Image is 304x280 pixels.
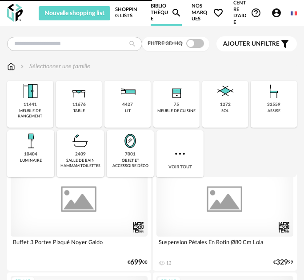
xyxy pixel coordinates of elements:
[223,41,260,47] span: Ajouter un
[122,102,133,108] div: 4427
[7,62,15,71] img: svg+xml;base64,PHN2ZyB3aWR0aD0iMTYiIGhlaWdodD0iMTciIHZpZXdCb3g9IjAgMCAxNiAxNyIgZmlsbD0ibm9uZSIgeG...
[263,81,284,102] img: Assise.png
[128,260,148,265] div: € 00
[109,158,151,168] div: objet et accessoire déco
[220,102,231,108] div: 1272
[271,8,286,18] span: Account Circle icon
[24,102,37,108] div: 11441
[268,109,280,113] div: assise
[273,260,293,265] div: € 99
[125,109,131,113] div: lit
[20,81,41,102] img: Meuble%20de%20rangement.png
[173,147,187,161] img: more.7b13dc1.svg
[153,156,297,271] a: 3D HQ Suspension Pétales En Rotin Ø80 Cm Lola 13 €32999
[19,62,26,71] img: svg+xml;base64,PHN2ZyB3aWR0aD0iMTYiIGhlaWdodD0iMTYiIHZpZXdCb3g9IjAgMCAxNiAxNiIgZmlsbD0ibm9uZSIgeG...
[72,102,86,108] div: 11676
[216,36,297,51] button: Ajouter unfiltre Filter icon
[20,130,41,152] img: Luminaire.png
[171,8,182,18] span: Magnify icon
[276,260,288,265] span: 329
[70,130,91,152] img: Salle%20de%20bain.png
[20,158,42,163] div: luminaire
[130,260,142,265] span: 699
[24,152,37,157] div: 10404
[271,8,282,18] span: Account Circle icon
[267,102,280,108] div: 33559
[156,130,204,177] div: Voir tout
[10,109,51,119] div: meuble de rangement
[148,41,183,46] span: Filtre 3D HQ
[7,156,151,271] a: 3D HQ Buffet 3 Portes Plaqué Noyer Galdo €69900
[60,158,101,168] div: salle de bain hammam toilettes
[223,40,280,48] span: filtre
[156,237,293,254] div: Suspension Pétales En Rotin Ø80 Cm Lola
[120,130,141,152] img: Miroir.png
[73,109,85,113] div: table
[166,261,172,266] div: 13
[117,81,138,102] img: Literie.png
[157,109,196,113] div: meuble de cuisine
[39,6,111,20] button: Nouvelle shopping list
[75,152,86,157] div: 2409
[68,81,90,102] img: Table.png
[174,102,179,108] div: 75
[7,4,23,22] img: OXP
[215,81,236,102] img: Sol.png
[291,10,297,16] img: fr
[166,81,187,102] img: Rangement.png
[44,10,104,16] span: Nouvelle shopping list
[251,8,261,18] span: Help Circle Outline icon
[19,62,90,71] div: Sélectionner une famille
[11,237,148,254] div: Buffet 3 Portes Plaqué Noyer Galdo
[125,152,136,157] div: 7001
[221,109,229,113] div: sol
[213,8,224,18] span: Heart Outline icon
[280,39,290,49] span: Filter icon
